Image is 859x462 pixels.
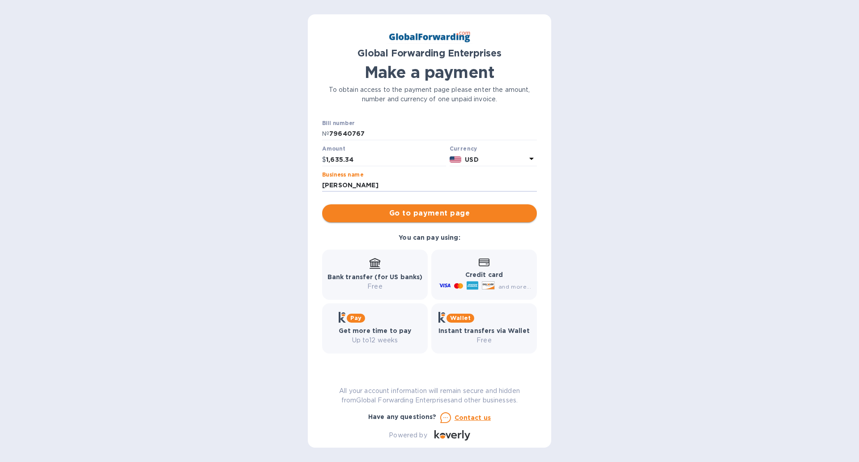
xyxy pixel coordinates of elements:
[322,129,329,138] p: №
[465,156,478,163] b: USD
[339,327,412,334] b: Get more time to pay
[327,273,423,281] b: Bank transfer (for US banks)
[450,315,471,321] b: Wallet
[322,121,354,126] label: Bill number
[450,156,462,163] img: USD
[326,153,446,166] input: 0.00
[399,234,460,241] b: You can pay using:
[350,315,361,321] b: Pay
[329,208,530,219] span: Go to payment page
[329,127,537,141] input: Enter bill number
[498,283,531,290] span: and more...
[368,413,437,420] b: Have any questions?
[322,386,537,405] p: All your account information will remain secure and hidden from Global Forwarding Enterprises and...
[327,282,423,291] p: Free
[322,147,345,152] label: Amount
[322,204,537,222] button: Go to payment page
[322,85,537,104] p: To obtain access to the payment page please enter the amount, number and currency of one unpaid i...
[322,172,363,177] label: Business name
[465,271,503,278] b: Credit card
[438,327,530,334] b: Instant transfers via Wallet
[322,179,537,192] input: Enter business name
[450,145,477,152] b: Currency
[455,414,491,421] u: Contact us
[357,47,502,59] b: Global Forwarding Enterprises
[389,431,427,440] p: Powered by
[438,336,530,345] p: Free
[322,155,326,164] p: $
[339,336,412,345] p: Up to 12 weeks
[322,63,537,82] h1: Make a payment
